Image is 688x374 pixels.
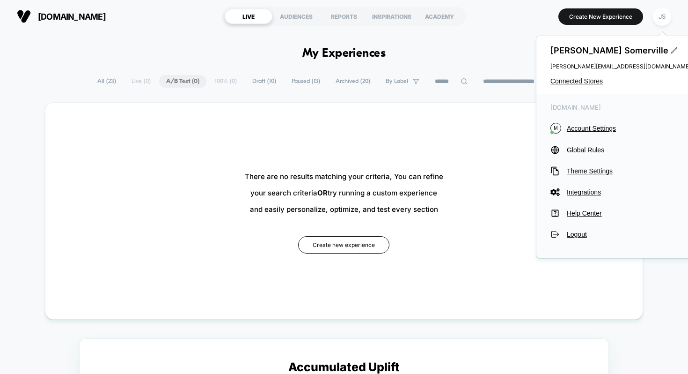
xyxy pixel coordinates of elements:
[245,168,443,217] span: There are no results matching your criteria, You can refine your search criteria try running a cu...
[38,12,106,22] span: [DOMAIN_NAME]
[320,9,368,24] div: REPORTS
[302,47,386,60] h1: My Experiences
[17,9,31,23] img: Visually logo
[245,75,283,88] span: Draft ( 10 )
[650,7,674,26] button: JS
[558,8,643,25] button: Create New Experience
[550,123,561,134] i: M
[329,75,377,88] span: Archived ( 20 )
[416,9,463,24] div: ACADEMY
[653,7,671,26] div: JS
[90,75,123,88] span: All ( 23 )
[288,360,400,374] p: Accumulated Uplift
[368,9,416,24] div: INSPIRATIONS
[225,9,272,24] div: LIVE
[272,9,320,24] div: AUDIENCES
[285,75,327,88] span: Paused ( 13 )
[14,9,109,24] button: [DOMAIN_NAME]
[298,236,389,254] button: Create new experience
[386,78,408,85] span: By Label
[317,188,328,197] b: OR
